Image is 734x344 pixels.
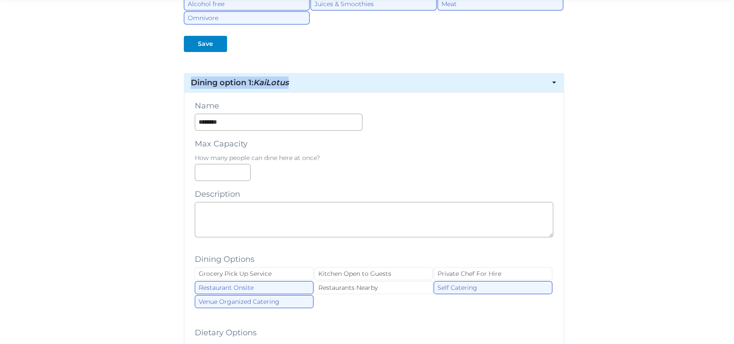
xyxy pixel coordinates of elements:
div: Self Catering [434,281,552,294]
label: Name [195,100,219,112]
h2: Dining option 1 : [191,76,544,89]
button: Save [184,36,227,52]
div: Private Chef For Hire [434,267,552,280]
label: Dining Options [195,253,255,265]
div: Save [198,39,213,49]
em: KaiLotus [253,78,289,87]
div: Omnivore [184,11,310,24]
div: Restaurants Nearby [314,281,433,294]
div: Restaurant Onsite [195,281,314,294]
label: Dietary Options [195,327,257,339]
div: Venue Organized Catering [195,295,314,308]
div: Grocery Pick Up Service [195,267,314,280]
label: Description [195,188,240,200]
p: How many people can dine here at once? [195,153,554,162]
div: Kitchen Open to Guests [314,267,433,280]
label: Max Capacity [195,138,248,150]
